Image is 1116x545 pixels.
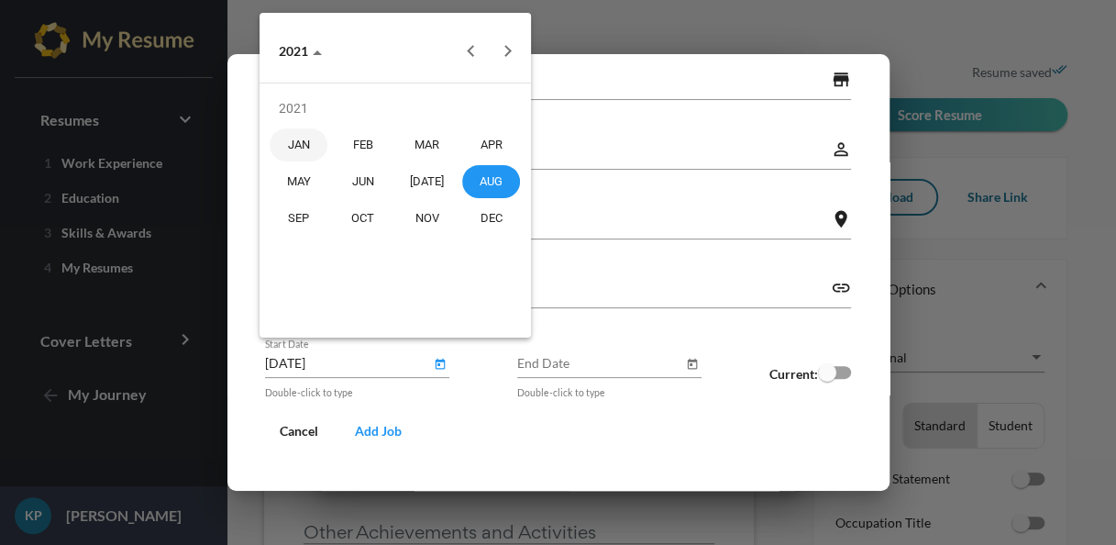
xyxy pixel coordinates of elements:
td: June 2021 [331,163,395,200]
td: February 2021 [331,127,395,163]
div: SEP [270,202,327,235]
button: Previous year [452,33,489,70]
div: DEC [462,202,520,235]
div: OCT [334,202,392,235]
td: December 2021 [459,200,524,237]
div: [DATE] [398,165,456,198]
div: FEB [334,128,392,161]
div: APR [462,128,520,161]
td: March 2021 [395,127,459,163]
td: August 2021 [459,163,524,200]
div: MAR [398,128,456,161]
td: April 2021 [459,127,524,163]
div: NOV [398,202,456,235]
button: Next year [489,33,525,70]
td: January 2021 [267,127,331,163]
div: MAY [270,165,327,198]
td: May 2021 [267,163,331,200]
div: AUG [462,165,520,198]
span: 2021 [279,43,322,59]
td: September 2021 [267,200,331,237]
div: JAN [270,128,327,161]
td: October 2021 [331,200,395,237]
div: JUN [334,165,392,198]
td: November 2021 [395,200,459,237]
td: July 2021 [395,163,459,200]
td: 2021 [267,90,524,127]
button: Choose date [264,33,337,70]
